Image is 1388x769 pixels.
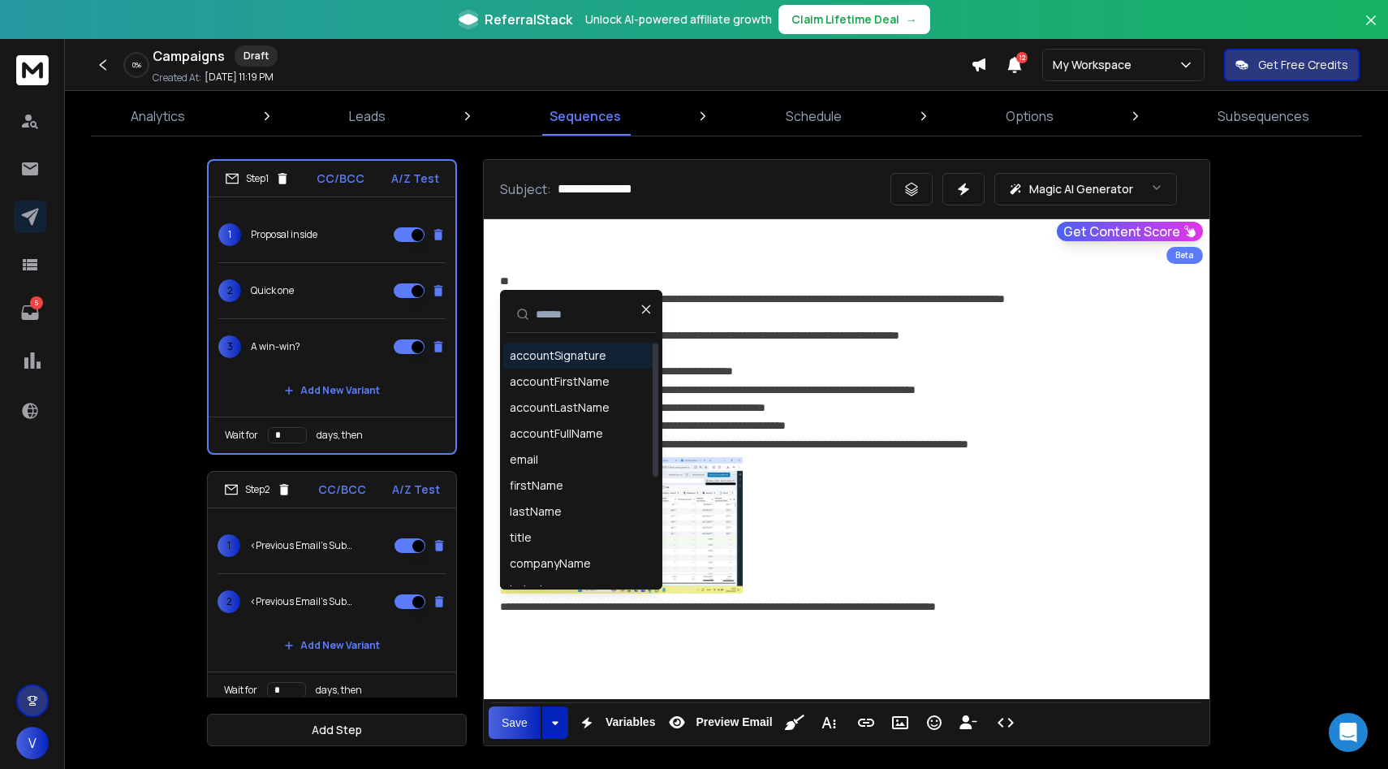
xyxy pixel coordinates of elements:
[1016,52,1028,63] span: 12
[218,279,241,302] span: 2
[251,284,294,297] p: Quick one
[218,223,241,246] span: 1
[510,503,562,520] div: lastName
[602,715,659,729] span: Variables
[510,400,610,416] div: accountLastName
[906,11,917,28] span: →
[392,482,440,498] p: A/Z Test
[662,706,775,739] button: Preview Email
[225,429,258,442] p: Wait for
[1218,106,1309,126] p: Subsequences
[251,228,317,241] p: Proposal inside
[489,706,541,739] button: Save
[153,71,201,84] p: Created At:
[317,429,363,442] p: days, then
[1258,57,1348,73] p: Get Free Credits
[318,482,366,498] p: CC/BCC
[585,11,772,28] p: Unlock AI-powered affiliate growth
[776,97,851,136] a: Schedule
[207,159,457,455] li: Step1CC/BCCA/Z Test1Proposal inside2Quick one3A win-win?Add New VariantWait fordays, then
[1360,10,1382,49] button: Close banner
[1053,57,1138,73] p: My Workspace
[996,97,1063,136] a: Options
[121,97,195,136] a: Analytics
[339,97,395,136] a: Leads
[218,590,240,613] span: 2
[953,706,984,739] button: Insert Unsubscribe Link
[218,534,240,557] span: 1
[251,340,300,353] p: A win-win?
[16,727,49,759] button: V
[510,348,606,364] div: accountSignature
[1057,222,1203,241] button: Get Content Score
[224,482,291,497] div: Step 2
[153,46,225,66] h1: Campaigns
[510,529,532,546] div: title
[316,684,362,697] p: days, then
[1029,181,1133,197] p: Magic AI Generator
[1329,713,1368,752] div: Open Intercom Messenger
[132,60,141,70] p: 0 %
[990,706,1021,739] button: Code View
[510,374,610,390] div: accountFirstName
[510,477,563,494] div: firstName
[131,106,185,126] p: Analytics
[391,171,439,187] p: A/Z Test
[250,595,354,608] p: <Previous Email's Subject>
[271,629,393,662] button: Add New Variant
[271,374,393,407] button: Add New Variant
[510,451,538,468] div: email
[205,71,274,84] p: [DATE] 11:19 PM
[14,296,46,329] a: 5
[994,173,1177,205] button: Magic AI Generator
[250,539,354,552] p: <Previous Email's Subject>
[692,715,775,729] span: Preview Email
[207,714,467,746] button: Add Step
[510,426,603,442] div: accountFullName
[786,106,842,126] p: Schedule
[1006,106,1054,126] p: Options
[500,179,551,199] p: Subject:
[224,684,257,697] p: Wait for
[225,171,290,186] div: Step 1
[510,581,554,598] div: industry
[218,335,241,358] span: 3
[235,45,278,67] div: Draft
[550,106,621,126] p: Sequences
[30,296,43,309] p: 5
[778,5,930,34] button: Claim Lifetime Deal→
[510,555,591,572] div: companyName
[485,10,572,29] span: ReferralStack
[317,171,364,187] p: CC/BCC
[1166,247,1203,264] div: Beta
[1208,97,1319,136] a: Subsequences
[779,706,810,739] button: Clean HTML
[540,97,631,136] a: Sequences
[571,706,659,739] button: Variables
[1224,49,1360,81] button: Get Free Credits
[207,471,457,709] li: Step2CC/BCCA/Z Test1<Previous Email's Subject>2<Previous Email's Subject>Add New VariantWait ford...
[349,106,386,126] p: Leads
